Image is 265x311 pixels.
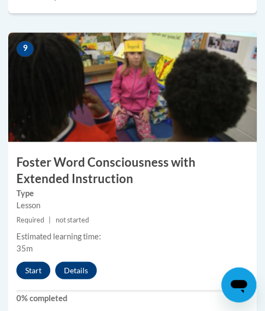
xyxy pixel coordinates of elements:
label: Type [16,187,249,199]
div: Estimated learning time: [16,230,249,242]
h3: Foster Word Consciousness with Extended Instruction [8,154,257,187]
button: Details [55,261,97,279]
span: Required [16,215,44,224]
button: Start [16,261,50,279]
span: 9 [16,40,34,57]
span: not started [55,215,89,224]
span: 35m [16,243,33,253]
label: 0% completed [16,292,249,304]
span: | [49,215,51,224]
img: Course Image [8,32,257,142]
iframe: Button to launch messaging window [221,267,256,302]
div: Lesson [16,199,249,211]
